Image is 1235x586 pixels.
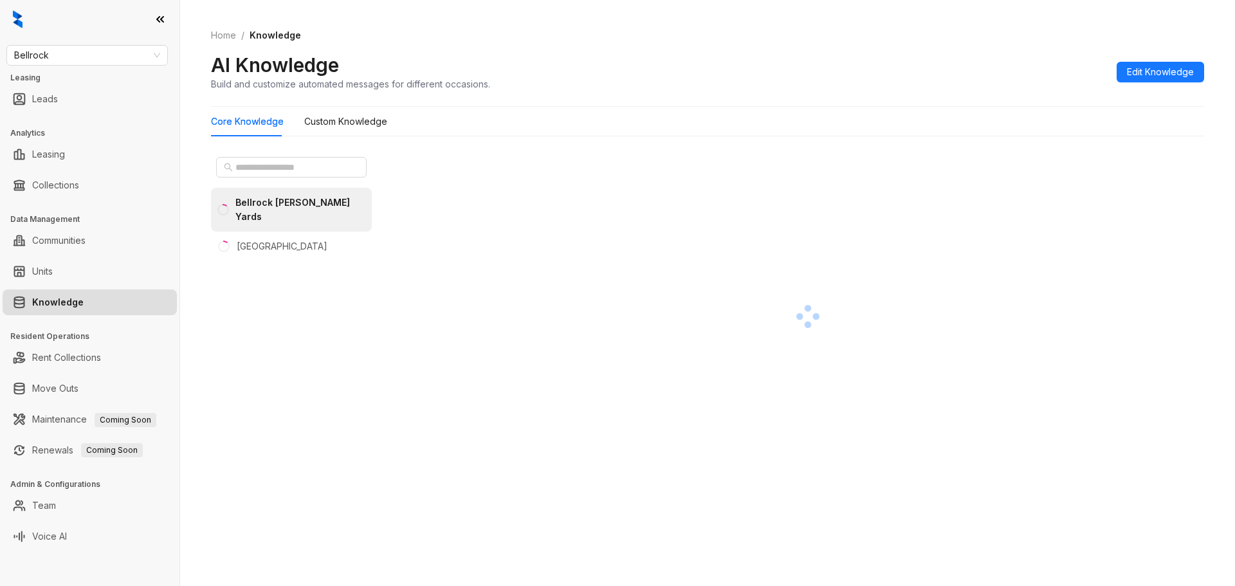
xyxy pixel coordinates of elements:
li: Leasing [3,142,177,167]
li: Communities [3,228,177,253]
span: Coming Soon [95,413,156,427]
div: Bellrock [PERSON_NAME] Yards [235,196,367,224]
li: Collections [3,172,177,198]
a: Team [32,493,56,518]
h2: AI Knowledge [211,53,339,77]
h3: Admin & Configurations [10,479,179,490]
li: Voice AI [3,524,177,549]
div: Build and customize automated messages for different occasions. [211,77,490,91]
li: Leads [3,86,177,112]
a: Communities [32,228,86,253]
span: search [224,163,233,172]
span: Coming Soon [81,443,143,457]
div: [GEOGRAPHIC_DATA] [237,239,327,253]
a: Collections [32,172,79,198]
a: Leasing [32,142,65,167]
div: Core Knowledge [211,114,284,129]
li: Move Outs [3,376,177,401]
li: Renewals [3,437,177,463]
a: Voice AI [32,524,67,549]
div: Custom Knowledge [304,114,387,129]
li: / [241,28,244,42]
button: Edit Knowledge [1117,62,1204,82]
a: Home [208,28,239,42]
a: Rent Collections [32,345,101,371]
a: Move Outs [32,376,78,401]
li: Units [3,259,177,284]
h3: Leasing [10,72,179,84]
a: Leads [32,86,58,112]
a: Units [32,259,53,284]
a: Knowledge [32,289,84,315]
span: Knowledge [250,30,301,41]
li: Team [3,493,177,518]
img: logo [13,10,23,28]
span: Edit Knowledge [1127,65,1194,79]
li: Rent Collections [3,345,177,371]
h3: Data Management [10,214,179,225]
h3: Analytics [10,127,179,139]
li: Maintenance [3,407,177,432]
a: RenewalsComing Soon [32,437,143,463]
h3: Resident Operations [10,331,179,342]
li: Knowledge [3,289,177,315]
span: Bellrock [14,46,160,65]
